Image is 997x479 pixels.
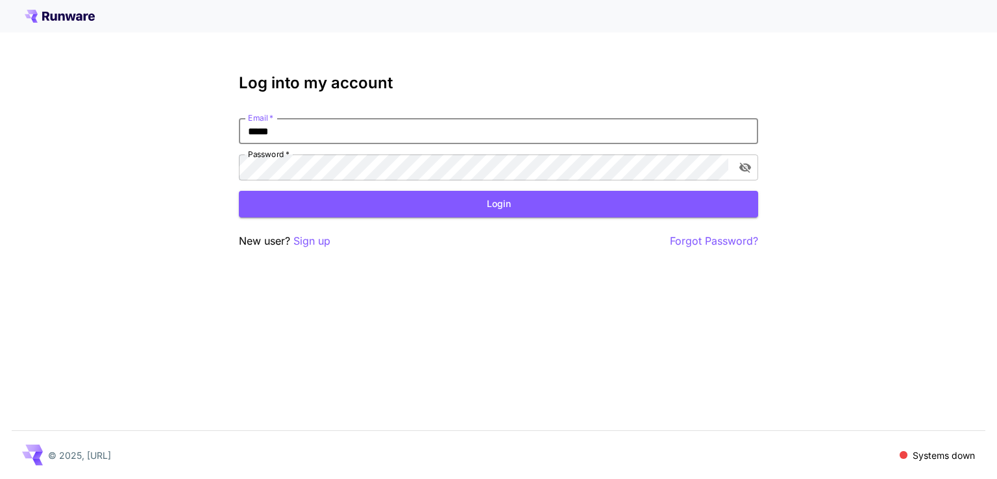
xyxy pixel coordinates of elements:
[239,233,330,249] p: New user?
[293,233,330,249] button: Sign up
[248,112,273,123] label: Email
[239,74,758,92] h3: Log into my account
[670,233,758,249] button: Forgot Password?
[733,156,757,179] button: toggle password visibility
[239,191,758,217] button: Login
[913,448,975,462] p: Systems down
[48,448,111,462] p: © 2025, [URL]
[248,149,289,160] label: Password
